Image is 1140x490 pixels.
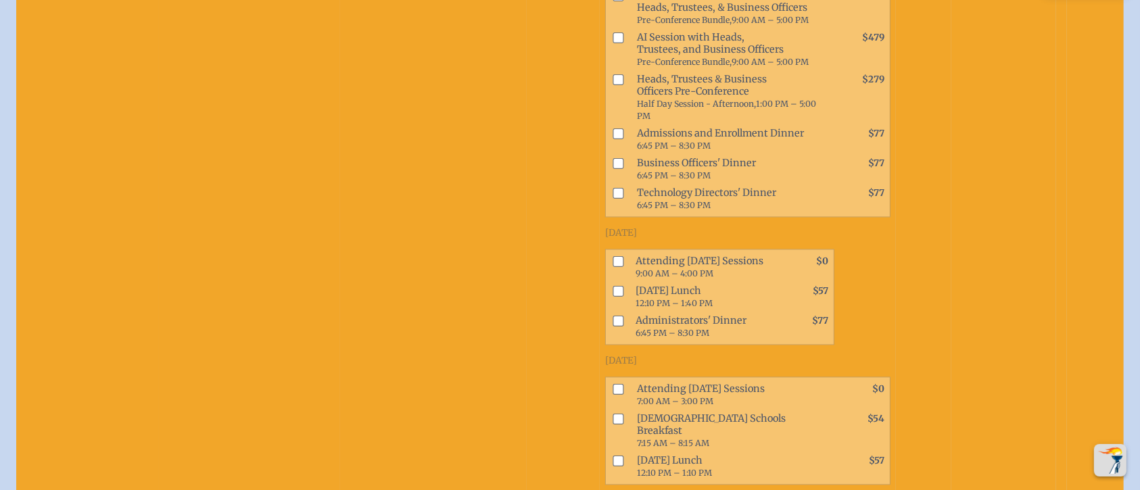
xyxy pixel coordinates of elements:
span: 9:00 AM – 4:00 PM [636,268,713,278]
span: [DEMOGRAPHIC_DATA] Schools Breakfast [632,410,830,451]
span: [DATE] [605,355,637,366]
span: [DATE] [605,227,637,239]
span: 12:10 PM – 1:40 PM [636,298,713,308]
span: $0 [816,255,828,267]
span: $54 [868,413,884,424]
span: AI Session with Heads, Trustees, and Business Officers [632,28,830,70]
span: [DATE] Lunch [630,282,774,312]
span: $77 [812,315,828,326]
span: $0 [872,383,884,395]
span: Half Day Session - Afternoon, [637,99,756,109]
span: Heads, Trustees & Business Officers Pre-Conference [632,70,830,124]
span: $77 [868,187,884,199]
span: Admissions and Enrollment Dinner [632,124,830,154]
span: Pre-Conference Bundle, [637,57,732,67]
span: Technology Directors' Dinner [632,184,830,214]
span: 7:15 AM – 8:15 AM [637,438,709,448]
span: Attending [DATE] Sessions [630,252,774,282]
span: Administrators' Dinner [630,312,774,341]
span: 6:45 PM – 8:30 PM [637,200,711,210]
span: 12:10 PM – 1:10 PM [637,468,712,478]
span: [DATE] Lunch [632,451,830,481]
span: $57 [869,455,884,466]
span: 7:00 AM – 3:00 PM [637,396,713,406]
span: $77 [868,157,884,169]
span: Business Officers' Dinner [632,154,830,184]
span: $479 [862,32,884,43]
span: 6:45 PM – 8:30 PM [636,328,709,338]
span: $279 [862,74,884,85]
span: $57 [813,285,828,297]
img: To the top [1097,447,1124,474]
span: 6:45 PM – 8:30 PM [637,170,711,180]
span: 9:00 AM – 5:00 PM [732,57,809,67]
span: $77 [868,128,884,139]
span: Pre-Conference Bundle, [637,15,732,25]
span: 9:00 AM – 5:00 PM [732,15,809,25]
span: 6:45 PM – 8:30 PM [637,141,711,151]
button: Scroll Top [1094,444,1126,476]
span: Attending [DATE] Sessions [632,380,830,410]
